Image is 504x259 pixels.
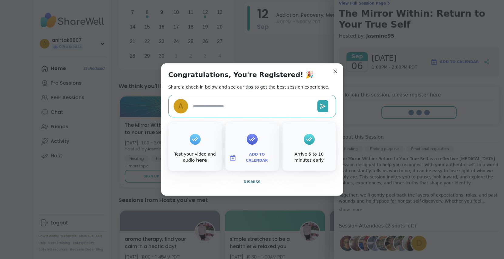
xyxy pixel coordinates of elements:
[170,151,221,163] div: Test your video and audio
[178,101,183,112] span: a
[239,152,275,163] span: Add to Calendar
[168,84,330,90] h2: Share a check-in below and see our tips to get the best session experience.
[168,176,336,188] button: Dismiss
[168,71,314,79] h1: Congratulations, You're Registered! 🎉
[196,158,207,163] a: here
[227,151,278,164] button: Add to Calendar
[229,154,236,161] img: ShareWell Logomark
[284,151,335,163] div: Arrive 5 to 10 minutes early
[243,180,260,184] span: Dismiss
